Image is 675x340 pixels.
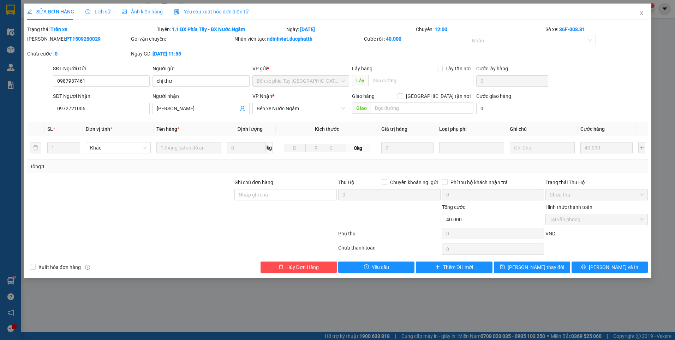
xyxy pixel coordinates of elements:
span: Phí thu hộ khách nhận trả [448,178,510,186]
label: Hình thức thanh toán [545,204,592,210]
input: 0 [580,142,633,153]
b: Trên xe [50,27,67,32]
div: VP gửi [252,65,349,72]
input: Cước lấy hàng [476,75,548,87]
span: Bến xe Nước Ngầm [257,103,345,114]
b: 0 [55,51,58,57]
span: Lấy [352,75,368,86]
span: Định lượng [238,126,263,132]
b: ndinhviet.ducphatth [267,36,312,42]
b: [DATE] [300,27,315,32]
input: R [305,144,327,152]
span: [PERSON_NAME] và In [589,263,638,271]
span: Chưa thu [550,189,644,200]
span: Hủy Đơn Hàng [286,263,319,271]
span: Thêm ĐH mới [443,263,473,271]
div: Cước rồi : [364,35,466,43]
span: Lấy hàng [352,66,372,71]
b: PT1509250029 [66,36,101,42]
span: [GEOGRAPHIC_DATA] tận nơi [403,92,473,100]
img: icon [174,9,180,15]
button: deleteHủy Đơn Hàng [261,262,337,273]
label: Ghi chú đơn hàng [234,180,273,185]
span: Giao [352,102,371,114]
span: Giá trị hàng [381,126,407,132]
span: Chuyển khoản ng. gửi [387,178,441,186]
b: 12:00 [435,27,447,32]
span: info-circle [85,265,90,270]
div: Gói vận chuyển: [131,35,233,43]
div: Trạng thái Thu Hộ [545,178,648,186]
span: Thu Hộ [338,180,354,185]
span: picture [122,9,127,14]
div: Ngày: [286,25,415,33]
span: user-add [240,106,245,111]
span: printer [581,264,586,270]
input: Dọc đường [371,102,474,114]
span: SỬA ĐƠN HÀNG [27,9,74,14]
div: Người nhận [153,92,249,100]
th: Loại phụ phí [436,122,507,136]
input: Dọc đường [368,75,474,86]
span: 0kg [346,144,370,152]
th: Ghi chú [507,122,578,136]
span: kg [266,142,273,153]
button: exclamation-circleYêu cầu [338,262,414,273]
input: Ghi Chú [510,142,575,153]
b: 1.1 BX Phía Tây - BX Nước Ngầm [172,27,245,32]
button: printer[PERSON_NAME] và In [572,262,648,273]
button: Close [632,4,651,23]
input: VD: Bàn, Ghế [156,142,221,153]
button: save[PERSON_NAME] thay đổi [494,262,570,273]
label: Cước lấy hàng [476,66,508,71]
span: Bến xe phía Tây Thanh Hóa [257,76,345,86]
div: SĐT Người Gửi [53,65,150,72]
b: 40.000 [386,36,401,42]
span: VP Nhận [252,93,272,99]
input: 0 [381,142,434,153]
span: Tại văn phòng [550,214,644,225]
span: Giao hàng [352,93,375,99]
div: Tổng: 1 [30,163,261,170]
span: Yêu cầu xuất hóa đơn điện tử [174,9,249,14]
input: C [327,144,347,152]
span: exclamation-circle [364,264,369,270]
span: Xuất hóa đơn hàng [36,263,84,271]
b: 36F-008.81 [559,27,585,32]
b: [DATE] 11:55 [153,51,181,57]
span: VND [545,231,555,236]
span: Tổng cước [442,204,465,210]
span: Ảnh kiện hàng [122,9,163,14]
div: Chưa thanh toán [337,244,441,256]
div: Người gửi [153,65,249,72]
div: Nhân viên tạo: [234,35,363,43]
div: Ngày GD: [131,50,233,58]
span: Yêu cầu [372,263,389,271]
input: Ghi chú đơn hàng [234,189,337,200]
span: Kích thước [315,126,339,132]
div: Chuyến: [415,25,545,33]
span: plus [435,264,440,270]
span: Khác [90,142,147,153]
span: Tên hàng [156,126,179,132]
div: Trạng thái: [26,25,156,33]
span: close [639,10,644,16]
span: Lịch sử [85,9,110,14]
button: plusThêm ĐH mới [416,262,492,273]
span: save [500,264,505,270]
input: Cước giao hàng [476,103,548,114]
input: D [284,144,306,152]
span: clock-circle [85,9,90,14]
div: Tuyến: [156,25,286,33]
button: delete [30,142,41,153]
span: edit [27,9,32,14]
span: SL [47,126,53,132]
span: Lấy tận nơi [443,65,473,72]
div: Phụ thu [337,230,441,242]
span: [PERSON_NAME] thay đổi [508,263,564,271]
div: [PERSON_NAME]: [27,35,130,43]
div: SĐT Người Nhận [53,92,150,100]
span: delete [279,264,283,270]
button: plus [638,142,645,153]
div: Số xe: [545,25,649,33]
